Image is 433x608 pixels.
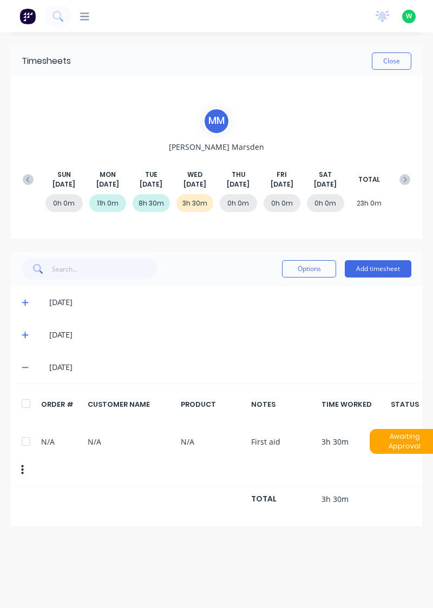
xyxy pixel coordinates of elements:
button: Options [282,260,336,277]
div: M M [203,108,230,135]
span: MON [100,170,116,180]
div: PRODUCT [181,399,245,409]
div: Timesheets [22,55,71,68]
input: Search... [52,258,158,280]
div: 11h 0m [89,194,127,212]
div: STATUS [398,399,411,409]
span: [DATE] [183,180,206,189]
span: [DATE] [140,180,162,189]
div: [DATE] [49,361,411,373]
div: TIME WORKED [322,399,392,409]
div: NOTES [251,399,316,409]
span: [DATE] [53,180,75,189]
button: Add timesheet [345,260,411,277]
div: 23h 0m [351,194,388,212]
span: TOTAL [358,175,380,184]
button: Close [372,52,411,70]
span: TUE [145,170,158,180]
div: ORDER # [41,399,82,409]
span: FRI [277,170,287,180]
span: [PERSON_NAME] Marsden [169,141,264,153]
span: [DATE] [227,180,250,189]
div: 8h 30m [133,194,170,212]
span: WED [187,170,202,180]
span: [DATE] [96,180,119,189]
span: [DATE] [271,180,293,189]
span: [DATE] [314,180,337,189]
div: 0h 0m [264,194,301,212]
div: 0h 0m [45,194,83,212]
span: SUN [57,170,71,180]
div: [DATE] [49,329,411,341]
span: THU [232,170,245,180]
div: 0h 0m [307,194,344,212]
div: [DATE] [49,296,411,308]
span: W [406,11,412,21]
span: SAT [319,170,332,180]
div: 0h 0m [220,194,257,212]
div: 3h 30m [176,194,214,212]
div: CUSTOMER NAME [88,399,174,409]
img: Factory [19,8,36,24]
